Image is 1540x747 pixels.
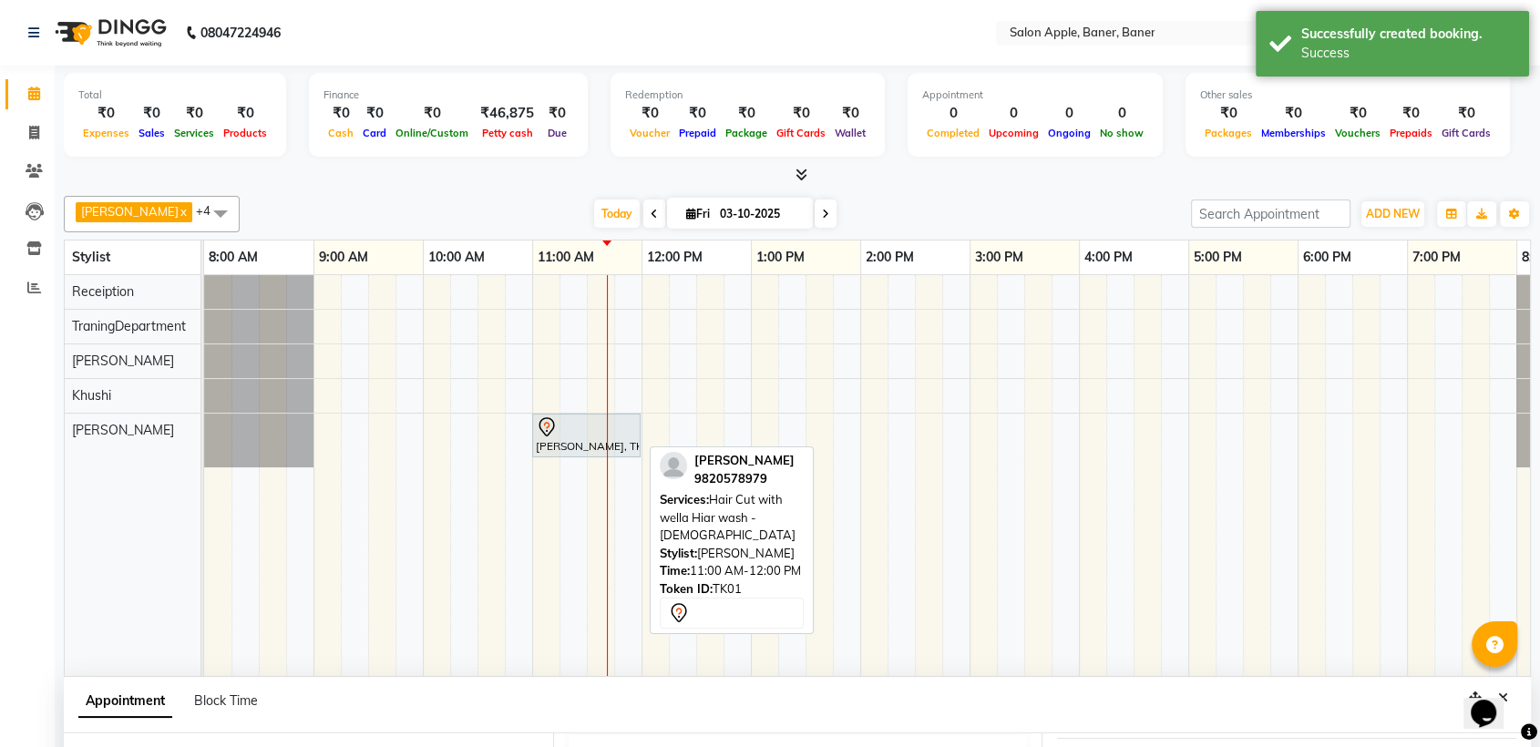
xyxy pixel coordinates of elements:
[473,103,541,124] div: ₹46,875
[660,581,713,596] span: Token ID:
[752,244,809,271] a: 1:00 PM
[323,103,358,124] div: ₹0
[1301,44,1515,63] div: Success
[674,103,721,124] div: ₹0
[169,127,219,139] span: Services
[660,562,804,580] div: 11:00 AM-12:00 PM
[543,127,571,139] span: Due
[204,244,262,271] a: 8:00 AM
[922,87,1148,103] div: Appointment
[660,452,687,479] img: profile
[534,416,639,455] div: [PERSON_NAME], TK01, 11:00 AM-12:00 PM, Hair Cut with wella Hiar wash - [DEMOGRAPHIC_DATA]
[1330,127,1385,139] span: Vouchers
[861,244,919,271] a: 2:00 PM
[134,103,169,124] div: ₹0
[1200,87,1495,103] div: Other sales
[72,283,134,300] span: Receiption
[721,127,772,139] span: Package
[714,200,806,228] input: 2025-10-03
[1437,103,1495,124] div: ₹0
[1095,127,1148,139] span: No show
[1361,201,1424,227] button: ADD NEW
[660,545,804,563] div: [PERSON_NAME]
[1095,103,1148,124] div: 0
[200,7,281,58] b: 08047224946
[219,103,272,124] div: ₹0
[323,87,573,103] div: Finance
[81,204,179,219] span: [PERSON_NAME]
[1299,244,1356,271] a: 6:00 PM
[78,685,172,718] span: Appointment
[179,204,187,219] a: x
[694,470,795,488] div: 9820578979
[984,127,1043,139] span: Upcoming
[772,103,830,124] div: ₹0
[1200,127,1257,139] span: Packages
[625,103,674,124] div: ₹0
[660,492,796,542] span: Hair Cut with wella Hiar wash - [DEMOGRAPHIC_DATA]
[1437,127,1495,139] span: Gift Cards
[72,318,186,334] span: TraningDepartment
[196,203,224,218] span: +4
[391,127,473,139] span: Online/Custom
[78,103,134,124] div: ₹0
[72,353,174,369] span: [PERSON_NAME]
[694,453,795,467] span: [PERSON_NAME]
[219,127,272,139] span: Products
[830,103,870,124] div: ₹0
[1043,103,1095,124] div: 0
[922,103,984,124] div: 0
[541,103,573,124] div: ₹0
[1191,200,1350,228] input: Search Appointment
[772,127,830,139] span: Gift Cards
[424,244,489,271] a: 10:00 AM
[314,244,373,271] a: 9:00 AM
[660,546,697,560] span: Stylist:
[46,7,171,58] img: logo
[194,692,258,709] span: Block Time
[78,127,134,139] span: Expenses
[1200,103,1257,124] div: ₹0
[1385,127,1437,139] span: Prepaids
[642,244,707,271] a: 12:00 PM
[358,127,391,139] span: Card
[922,127,984,139] span: Completed
[721,103,772,124] div: ₹0
[323,127,358,139] span: Cash
[477,127,538,139] span: Petty cash
[72,387,111,404] span: Khushi
[533,244,599,271] a: 11:00 AM
[1301,25,1515,44] div: Successfully created booking.
[358,103,391,124] div: ₹0
[1257,127,1330,139] span: Memberships
[1080,244,1137,271] a: 4:00 PM
[682,207,714,220] span: Fri
[72,422,174,438] span: [PERSON_NAME]
[1257,103,1330,124] div: ₹0
[660,563,690,578] span: Time:
[660,580,804,599] div: TK01
[830,127,870,139] span: Wallet
[970,244,1028,271] a: 3:00 PM
[1330,103,1385,124] div: ₹0
[391,103,473,124] div: ₹0
[625,127,674,139] span: Voucher
[1189,244,1247,271] a: 5:00 PM
[1463,674,1522,729] iframe: chat widget
[984,103,1043,124] div: 0
[72,249,110,265] span: Stylist
[1043,127,1095,139] span: Ongoing
[1408,244,1465,271] a: 7:00 PM
[1366,207,1420,220] span: ADD NEW
[169,103,219,124] div: ₹0
[134,127,169,139] span: Sales
[660,492,709,507] span: Services:
[1385,103,1437,124] div: ₹0
[625,87,870,103] div: Redemption
[594,200,640,228] span: Today
[78,87,272,103] div: Total
[674,127,721,139] span: Prepaid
